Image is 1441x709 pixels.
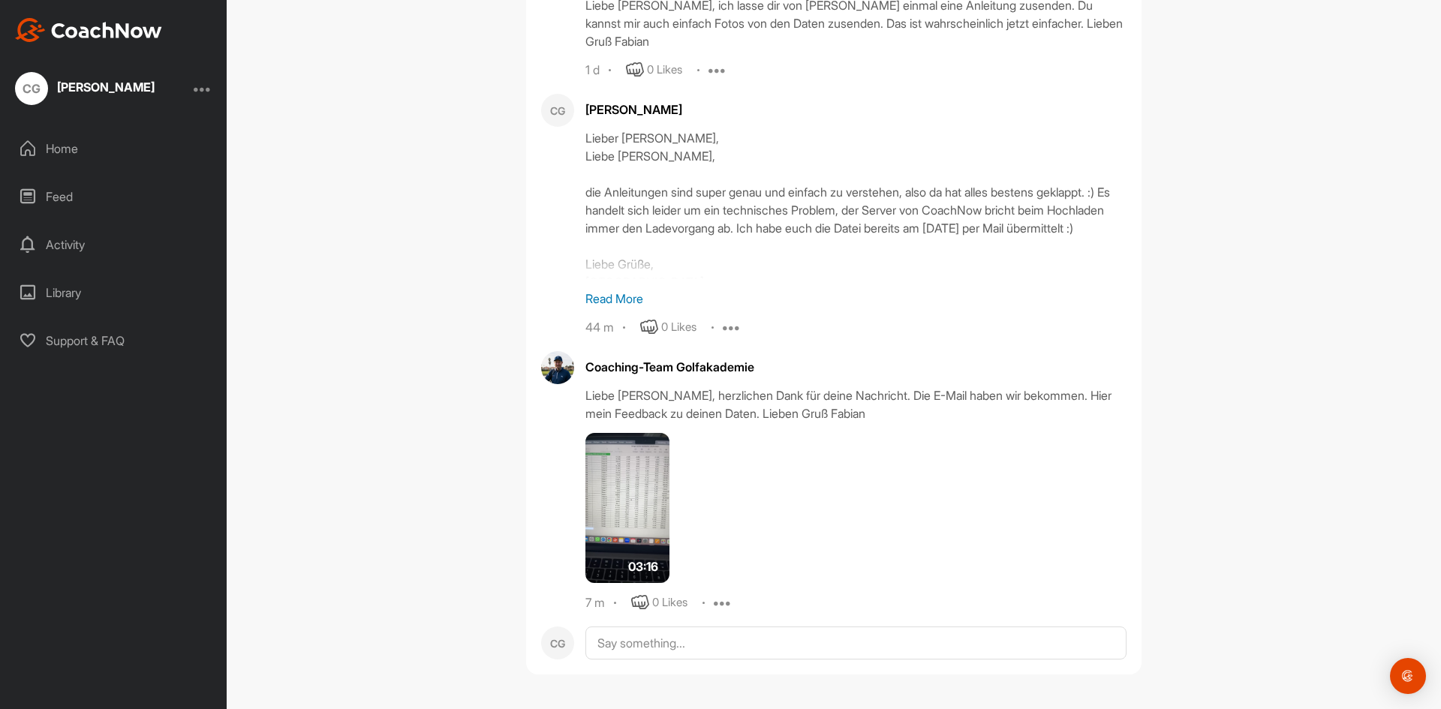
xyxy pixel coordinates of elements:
[8,226,220,263] div: Activity
[1390,658,1426,694] div: Open Intercom Messenger
[661,319,696,336] div: 0 Likes
[8,130,220,167] div: Home
[8,274,220,311] div: Library
[585,386,1127,422] div: Liebe [PERSON_NAME], herzlichen Dank für deine Nachricht. Die E-Mail haben wir bekommen. Hier mei...
[585,433,669,583] img: media
[585,596,605,611] div: 7 m
[585,290,1127,308] p: Read More
[585,63,600,78] div: 1 d
[541,351,574,384] img: avatar
[8,322,220,359] div: Support & FAQ
[585,101,1127,119] div: [PERSON_NAME]
[585,129,1127,279] div: Lieber [PERSON_NAME], Liebe [PERSON_NAME], die Anleitungen sind super genau und einfach zu verste...
[15,18,162,42] img: CoachNow
[585,320,614,335] div: 44 m
[652,594,687,611] div: 0 Likes
[8,178,220,215] div: Feed
[585,358,1127,376] div: Coaching-Team Golfakademie
[647,62,682,79] div: 0 Likes
[15,72,48,105] div: CG
[541,94,574,127] div: CG
[628,557,658,575] span: 03:16
[541,626,574,659] div: CG
[57,81,155,93] div: [PERSON_NAME]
